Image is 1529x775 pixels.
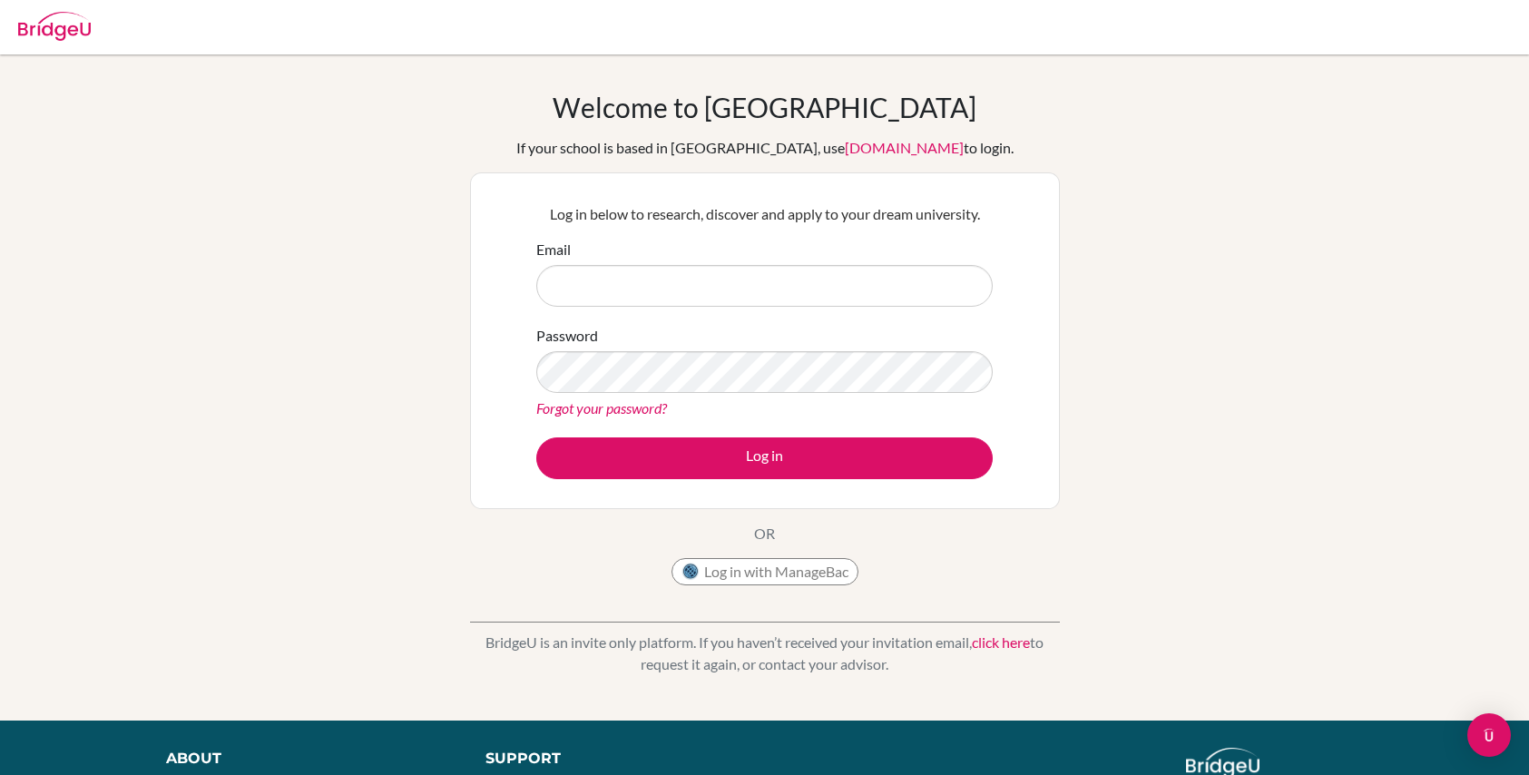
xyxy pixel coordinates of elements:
[536,399,667,417] a: Forgot your password?
[671,558,858,585] button: Log in with ManageBac
[1467,713,1511,757] div: Open Intercom Messenger
[845,139,964,156] a: [DOMAIN_NAME]
[470,632,1060,675] p: BridgeU is an invite only platform. If you haven’t received your invitation email, to request it ...
[536,325,598,347] label: Password
[972,633,1030,651] a: click here
[536,239,571,260] label: Email
[553,91,976,123] h1: Welcome to [GEOGRAPHIC_DATA]
[754,523,775,544] p: OR
[485,748,744,770] div: Support
[536,437,993,479] button: Log in
[166,748,445,770] div: About
[536,203,993,225] p: Log in below to research, discover and apply to your dream university.
[516,137,1014,159] div: If your school is based in [GEOGRAPHIC_DATA], use to login.
[18,12,91,41] img: Bridge-U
